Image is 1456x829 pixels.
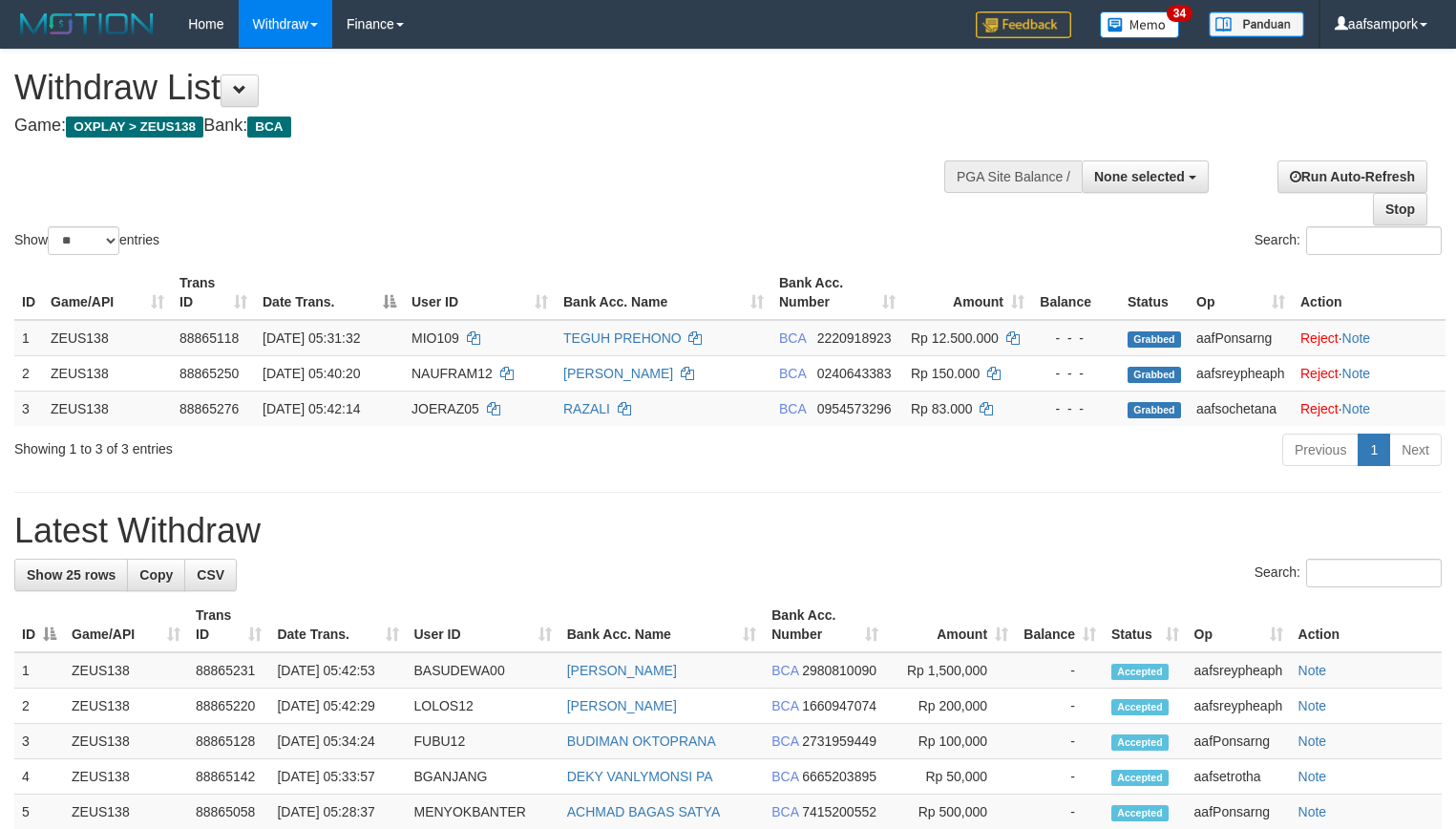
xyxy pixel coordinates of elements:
a: Note [1298,733,1327,749]
span: BCA [771,733,798,749]
span: Accepted [1111,805,1169,821]
td: - [1016,759,1104,795]
span: BCA [779,330,806,346]
td: 3 [14,391,43,426]
a: Stop [1373,193,1427,225]
th: Bank Acc. Name: activate to sort column ascending [559,598,765,652]
span: 34 [1167,5,1192,22]
td: aafPonsarng [1189,320,1293,356]
td: ZEUS138 [43,355,172,391]
td: aafPonsarng [1187,724,1291,759]
td: 2 [14,689,64,724]
span: Rp 150.000 [911,366,980,381]
span: Accepted [1111,664,1169,680]
span: None selected [1094,169,1185,184]
h1: Withdraw List [14,69,952,107]
a: RAZALI [563,401,610,416]
a: Show 25 rows [14,559,128,591]
span: Copy 2731959449 to clipboard [802,733,876,749]
th: Date Trans.: activate to sort column ascending [269,598,406,652]
td: aafsreypheaph [1187,652,1291,689]
a: CSV [184,559,237,591]
a: Note [1342,366,1371,381]
td: 88865231 [188,652,269,689]
td: Rp 1,500,000 [886,652,1016,689]
td: ZEUS138 [64,759,188,795]
a: [PERSON_NAME] [567,663,677,678]
span: Copy 0240643383 to clipboard [817,366,892,381]
th: Bank Acc. Number: activate to sort column ascending [764,598,885,652]
a: [PERSON_NAME] [563,366,673,381]
a: Note [1298,804,1327,819]
a: BUDIMAN OKTOPRANA [567,733,716,749]
img: panduan.png [1209,11,1304,37]
span: JOERAZ05 [411,401,479,416]
th: Action [1293,266,1445,320]
img: Button%20Memo.svg [1100,11,1180,38]
span: Rp 83.000 [911,401,973,416]
td: - [1016,724,1104,759]
span: Copy 2220918923 to clipboard [817,330,892,346]
a: 1 [1358,434,1390,466]
td: ZEUS138 [64,724,188,759]
label: Search: [1255,226,1442,255]
th: Game/API: activate to sort column ascending [64,598,188,652]
a: ACHMAD BAGAS SATYA [567,804,721,819]
th: Trans ID: activate to sort column ascending [188,598,269,652]
th: Amount: activate to sort column ascending [903,266,1032,320]
td: 3 [14,724,64,759]
span: BCA [779,366,806,381]
td: [DATE] 05:42:29 [269,689,406,724]
span: [DATE] 05:42:14 [263,401,360,416]
span: Copy 1660947074 to clipboard [802,698,876,713]
td: BASUDEWA00 [407,652,559,689]
span: [DATE] 05:40:20 [263,366,360,381]
div: - - - [1040,399,1112,418]
span: Copy 2980810090 to clipboard [802,663,876,678]
td: aafsreypheaph [1189,355,1293,391]
span: [DATE] 05:31:32 [263,330,360,346]
h4: Game: Bank: [14,117,952,136]
th: Action [1291,598,1442,652]
a: Reject [1300,366,1339,381]
td: [DATE] 05:33:57 [269,759,406,795]
a: Reject [1300,330,1339,346]
img: MOTION_logo.png [14,10,159,38]
td: FUBU12 [407,724,559,759]
span: 88865118 [179,330,239,346]
div: Showing 1 to 3 of 3 entries [14,432,592,458]
th: Date Trans.: activate to sort column descending [255,266,404,320]
td: aafsreypheaph [1187,689,1291,724]
td: - [1016,689,1104,724]
h1: Latest Withdraw [14,512,1442,550]
label: Search: [1255,559,1442,587]
a: Previous [1282,434,1359,466]
a: Note [1298,698,1327,713]
th: User ID: activate to sort column ascending [407,598,559,652]
span: OXPLAY > ZEUS138 [66,117,203,138]
span: Accepted [1111,699,1169,715]
span: 88865276 [179,401,239,416]
td: ZEUS138 [64,689,188,724]
td: · [1293,320,1445,356]
td: ZEUS138 [43,320,172,356]
div: - - - [1040,329,1112,348]
td: 1 [14,320,43,356]
th: ID [14,266,43,320]
label: Show entries [14,226,159,255]
th: Trans ID: activate to sort column ascending [172,266,255,320]
th: Bank Acc. Name: activate to sort column ascending [556,266,771,320]
span: Accepted [1111,734,1169,751]
span: BCA [771,804,798,819]
a: Note [1342,330,1371,346]
a: Next [1389,434,1442,466]
button: None selected [1082,160,1209,193]
input: Search: [1306,559,1442,587]
td: · [1293,355,1445,391]
td: 88865128 [188,724,269,759]
th: Bank Acc. Number: activate to sort column ascending [771,266,903,320]
td: aafsochetana [1189,391,1293,426]
th: User ID: activate to sort column ascending [404,266,556,320]
span: Rp 12.500.000 [911,330,999,346]
th: ID: activate to sort column descending [14,598,64,652]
